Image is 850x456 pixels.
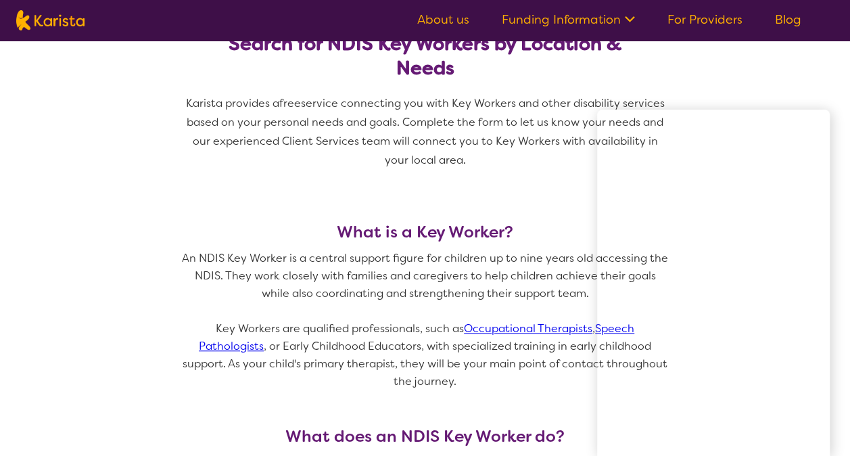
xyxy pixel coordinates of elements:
[186,96,279,110] span: Karista provides a
[502,12,635,28] a: Funding Information
[182,223,669,242] h3: What is a Key Worker?
[464,321,592,336] a: Occupational Therapists
[187,96,667,167] span: service connecting you with Key Workers and other disability services based on your personal need...
[16,10,85,30] img: Karista logo
[182,320,669,390] p: Key Workers are qualified professionals, such as , , or Early Childhood Educators, with specializ...
[182,250,669,302] p: An NDIS Key Worker is a central support figure for children up to nine years old accessing the ND...
[417,12,469,28] a: About us
[279,96,301,110] span: free
[198,32,653,81] h2: Search for NDIS Key Workers by Location & Needs
[667,12,742,28] a: For Providers
[182,427,669,446] h3: What does an NDIS Key Worker do?
[597,110,830,456] iframe: Chat Window
[775,12,801,28] a: Blog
